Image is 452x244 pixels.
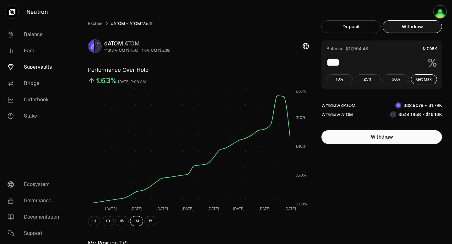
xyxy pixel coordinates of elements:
[156,206,168,211] tspan: [DATE]
[118,78,146,86] div: [DATE] 2:00 AM
[89,40,94,52] img: dATOM Logo
[3,75,68,92] a: Bridge
[3,193,68,209] a: Governance
[96,76,117,86] div: 1.63%
[3,92,68,108] a: Orderbook
[104,39,170,48] div: dATOM
[111,20,153,27] span: dATOM - ATOM Vault
[296,173,306,178] tspan: 0.70%
[326,45,368,52] div: Balance: $17,954.48
[233,206,245,211] tspan: [DATE]
[131,206,142,211] tspan: [DATE]
[321,20,381,33] button: Deposit
[428,57,437,69] span: %
[259,206,270,211] tspan: [DATE]
[102,216,114,226] button: 1D
[383,20,442,33] button: Withdraw
[296,115,305,120] tspan: 2.10%
[3,26,68,43] a: Balance
[3,176,68,193] a: Ecosystem
[383,74,409,84] button: 50%
[88,20,103,27] a: Explore
[296,144,306,149] tspan: 1.40%
[433,5,447,19] img: LEDGER DJAMEL
[3,43,68,59] a: Earn
[296,202,307,207] tspan: 0.00%
[124,40,140,47] span: ATOM
[3,59,68,75] a: Supervaults
[3,225,68,241] a: Support
[321,102,355,109] div: Withdraw dATOM
[95,40,101,52] img: ATOM Logo
[3,209,68,225] a: Documentation
[355,74,381,84] button: 25%
[207,206,219,211] tspan: [DATE]
[104,48,170,53] div: 1.1816 ATOM ($4.56) = 1 dATOM ($5.39)
[88,216,100,226] button: 1H
[130,216,143,226] button: 1M
[296,89,306,94] tspan: 2.80%
[144,216,156,226] button: 1Y
[182,206,193,211] tspan: [DATE]
[396,103,401,108] img: dATOM Logo
[391,112,396,117] img: ATOM Logo
[105,206,117,211] tspan: [DATE]
[321,111,353,118] div: Withdraw ATOM
[88,66,309,74] h3: Performance Over Hold
[326,74,353,84] button: 10%
[321,130,442,144] button: Withdraw
[115,216,129,226] button: 1W
[411,74,437,84] button: Get Max
[3,108,68,124] a: Stake
[284,206,296,211] tspan: [DATE]
[88,20,309,27] nav: breadcrumb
